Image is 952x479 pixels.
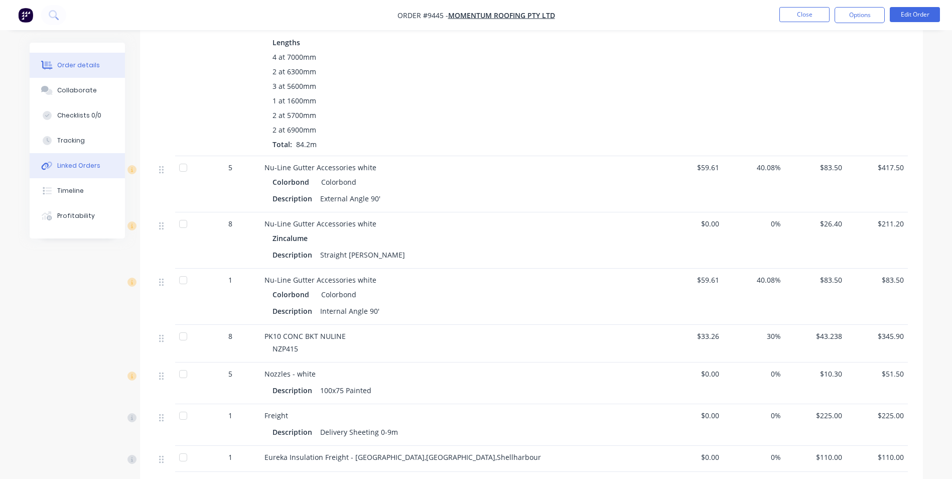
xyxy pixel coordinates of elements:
span: 5 [228,162,232,173]
span: $0.00 [666,410,720,421]
span: NZP415 [273,344,298,353]
span: Lengths [273,37,300,48]
span: 8 [228,218,232,229]
span: 0% [727,452,781,462]
span: $43.238 [789,331,843,341]
span: 5 [228,369,232,379]
a: Momentum Roofing PTY LTD [448,11,555,20]
span: 1 at 1600mm [273,95,316,106]
div: Description [273,304,316,318]
div: External Angle 90' [316,191,384,206]
span: Eureka Insulation Freight - [GEOGRAPHIC_DATA],[GEOGRAPHIC_DATA],Shellharbour [264,452,541,462]
button: Linked Orders [30,153,125,178]
span: $59.61 [666,275,720,285]
div: Description [273,248,316,262]
span: $83.50 [789,162,843,173]
span: 40.08% [727,162,781,173]
span: 2 at 6900mm [273,125,316,135]
button: Profitability [30,203,125,228]
button: Options [835,7,885,23]
div: Colorbond [317,287,356,302]
span: $110.00 [850,452,904,462]
span: 1 [228,410,232,421]
span: 0% [727,218,781,229]
span: Nu-Line Gutter Accessories white [264,163,376,172]
button: Edit Order [890,7,940,22]
span: Nozzles - white [264,369,316,379]
span: 2 at 6300mm [273,66,316,77]
span: $225.00 [850,410,904,421]
span: $225.00 [789,410,843,421]
button: Tracking [30,128,125,153]
span: $345.90 [850,331,904,341]
span: Nu-Line Gutter Accessories white [264,219,376,228]
span: 0% [727,369,781,379]
span: $51.50 [850,369,904,379]
img: Factory [18,8,33,23]
span: 3 at 5600mm [273,81,316,91]
span: Order #9445 - [397,11,448,20]
button: Order details [30,53,125,78]
span: Freight [264,411,288,420]
span: $0.00 [666,218,720,229]
span: $33.26 [666,331,720,341]
div: Colorbond [273,175,313,189]
span: $59.61 [666,162,720,173]
span: 8 [228,331,232,341]
span: $110.00 [789,452,843,462]
span: 40.08% [727,275,781,285]
div: Linked Orders [57,161,100,170]
span: $0.00 [666,452,720,462]
div: Colorbond [317,175,356,189]
button: Close [779,7,830,22]
span: $26.40 [789,218,843,229]
span: PK10 CONC BKT NULINE [264,331,346,341]
span: $83.50 [850,275,904,285]
span: $417.50 [850,162,904,173]
span: 0% [727,410,781,421]
span: 1 [228,452,232,462]
div: Profitability [57,211,95,220]
span: $83.50 [789,275,843,285]
div: Timeline [57,186,84,195]
span: 1 [228,275,232,285]
span: Nu-Line Gutter Accessories white [264,275,376,285]
div: Internal Angle 90' [316,304,383,318]
div: Colorbond [273,287,313,302]
button: Collaborate [30,78,125,103]
span: $10.30 [789,369,843,379]
button: Timeline [30,178,125,203]
span: 84.2m [292,140,321,149]
div: Collaborate [57,86,97,95]
div: 100x75 Painted [316,383,375,398]
div: Checklists 0/0 [57,111,101,120]
div: Order details [57,61,100,70]
div: Zincalume [273,231,312,246]
div: Straight [PERSON_NAME] [316,248,409,262]
span: $211.20 [850,218,904,229]
span: $0.00 [666,369,720,379]
div: Description [273,191,316,206]
span: 4 at 7000mm [273,52,316,62]
span: 30% [727,331,781,341]
div: Delivery Sheeting 0-9m [316,425,402,439]
button: Checklists 0/0 [30,103,125,128]
div: Tracking [57,136,85,145]
span: Total: [273,140,292,149]
div: Description [273,383,316,398]
span: 2 at 5700mm [273,110,316,121]
div: Description [273,425,316,439]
